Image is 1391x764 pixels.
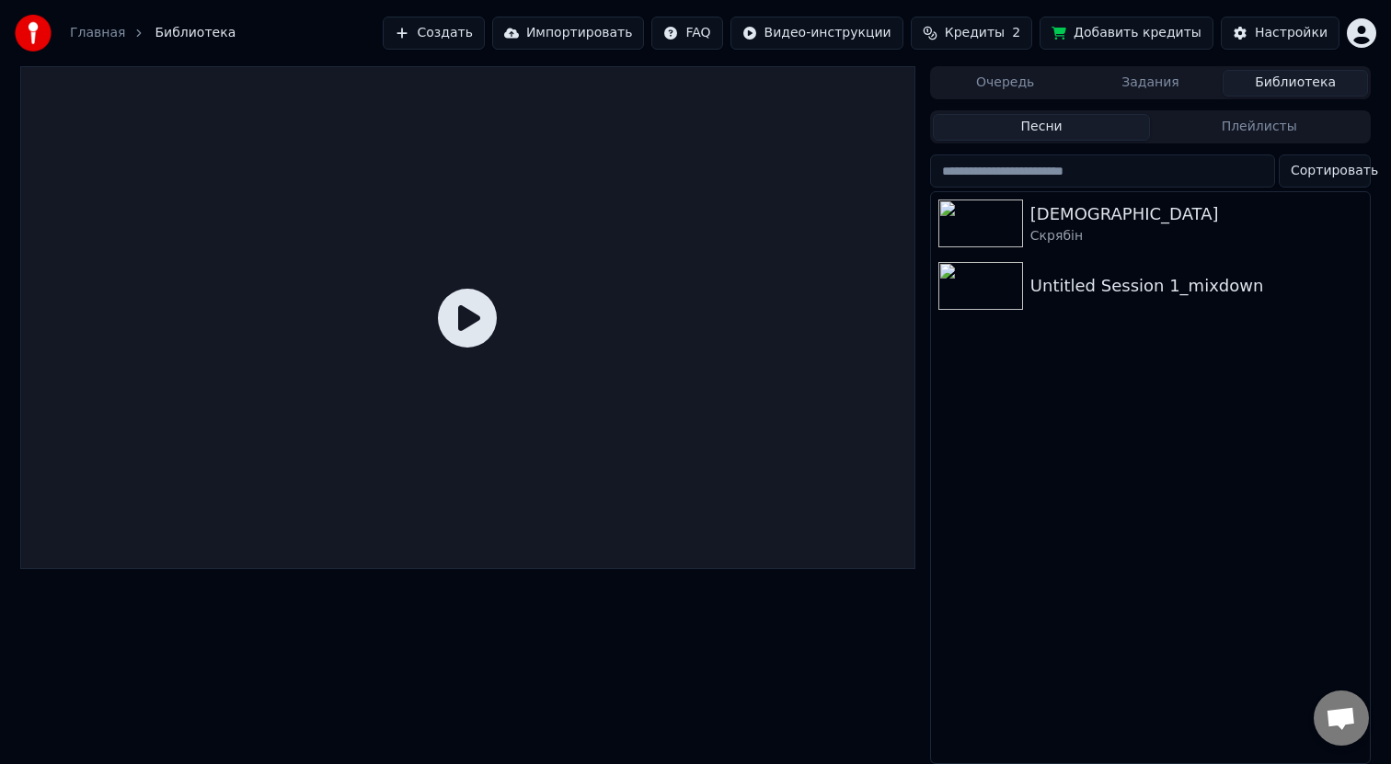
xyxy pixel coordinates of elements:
div: [DEMOGRAPHIC_DATA] [1030,201,1362,227]
div: Настройки [1255,24,1328,42]
button: Импортировать [492,17,645,50]
span: 2 [1012,24,1020,42]
button: Очередь [933,70,1078,97]
button: Песни [933,114,1151,141]
div: Скрябін [1030,227,1362,245]
button: FAQ [651,17,722,50]
div: Відкритий чат [1314,690,1369,746]
nav: breadcrumb [70,24,236,42]
button: Создать [383,17,484,50]
button: Видео-инструкции [730,17,903,50]
span: Библиотека [155,24,236,42]
button: Задания [1078,70,1224,97]
button: Кредиты2 [911,17,1032,50]
button: Добавить кредиты [1040,17,1213,50]
button: Настройки [1221,17,1339,50]
span: Кредиты [945,24,1005,42]
span: Сортировать [1291,162,1378,180]
button: Библиотека [1223,70,1368,97]
button: Плейлисты [1150,114,1368,141]
img: youka [15,15,52,51]
a: Главная [70,24,125,42]
div: Untitled Session 1_mixdown [1030,273,1362,299]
